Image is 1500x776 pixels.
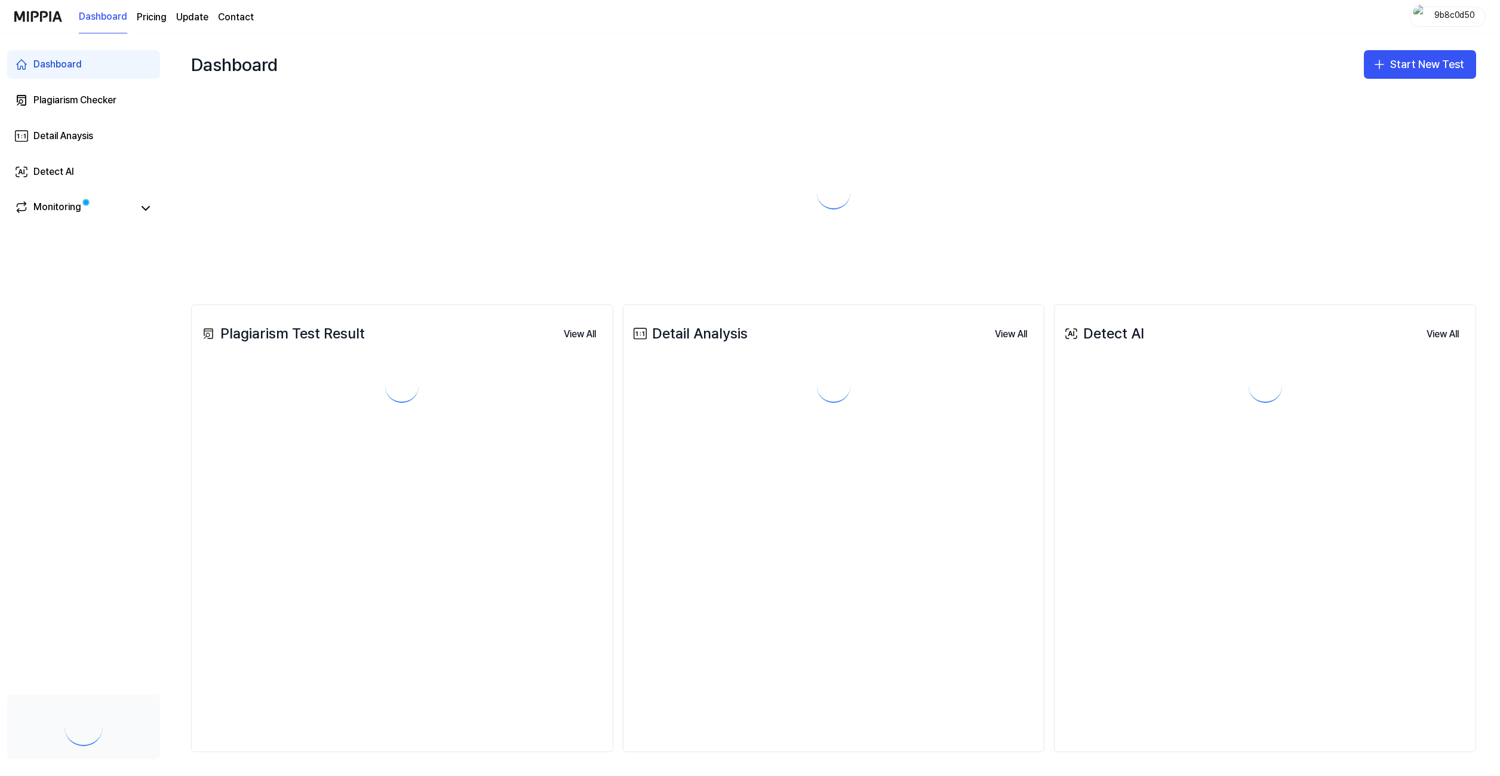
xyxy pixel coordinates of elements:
div: Plagiarism Checker [33,93,116,107]
a: View All [554,321,605,346]
a: Pricing [137,10,167,24]
a: View All [985,321,1037,346]
button: profile9b8c0d50 [1409,7,1486,27]
div: Detail Anaysis [33,129,93,143]
a: Monitoring [14,200,134,217]
div: Detect AI [1062,322,1144,345]
div: Dashboard [191,45,278,84]
button: Start New Test [1364,50,1476,79]
a: Plagiarism Checker [7,86,160,115]
a: View All [1417,321,1468,346]
div: Detect AI [33,165,74,179]
img: profile [1413,5,1428,29]
button: View All [1417,322,1468,346]
div: Monitoring [33,200,81,217]
button: View All [985,322,1037,346]
div: Dashboard [33,57,82,72]
a: Dashboard [79,1,127,33]
a: Detect AI [7,158,160,186]
div: Plagiarism Test Result [199,322,365,345]
a: Contact [218,10,254,24]
a: Update [176,10,208,24]
div: Detail Analysis [631,322,748,345]
div: 9b8c0d50 [1431,10,1478,23]
button: View All [554,322,605,346]
a: Dashboard [7,50,160,79]
a: Detail Anaysis [7,122,160,150]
